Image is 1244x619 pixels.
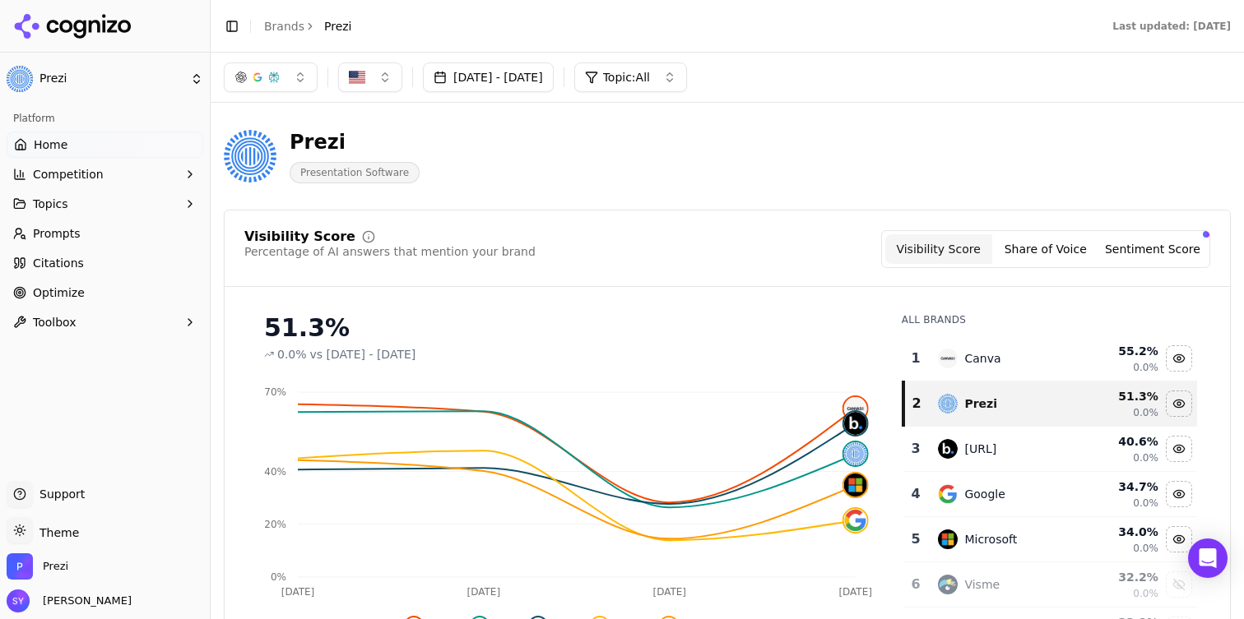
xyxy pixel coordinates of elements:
[33,314,77,330] span: Toolbox
[964,350,1000,367] div: Canva
[7,309,203,335] button: Toolbox
[7,191,203,217] button: Topics
[902,313,1197,326] div: All Brands
[910,349,922,368] div: 1
[324,18,352,35] span: Prezi
[36,594,132,608] span: [PERSON_NAME]
[844,473,867,497] img: microsoft
[349,69,365,85] img: US
[1099,234,1206,264] button: Sentiment Score
[224,130,276,182] img: Prezi
[264,20,304,33] a: Brands
[1166,571,1192,598] button: Show visme data
[992,234,1099,264] button: Share of Voice
[1166,526,1192,552] button: Hide microsoft data
[7,220,203,247] a: Prompts
[938,349,958,368] img: canva
[903,336,1197,381] tr: 1canvaCanva55.2%0.0%Hide canva data
[1166,390,1192,417] button: Hide prezi data
[1133,406,1158,419] span: 0.0%
[7,589,132,612] button: Open user button
[1166,481,1192,507] button: Hide google data
[903,517,1197,562] tr: 5microsoftMicrosoft34.0%0.0%Hide microsoft data
[910,484,922,504] div: 4
[310,346,416,363] span: vs [DATE] - [DATE]
[938,484,958,504] img: google
[264,313,869,343] div: 51.3%
[1166,436,1192,462] button: Hide beautiful.ai data
[7,66,33,92] img: Prezi
[244,243,536,260] div: Percentage of AI answers that mention your brand
[1133,587,1158,600] span: 0.0%
[33,225,81,242] span: Prompts
[903,427,1197,472] tr: 3beautiful.ai[URL]40.6%0.0%Hide beautiful.ai data
[1188,538,1228,578] div: Open Intercom Messenger
[1084,343,1158,359] div: 55.2 %
[1084,388,1158,404] div: 51.3 %
[39,72,183,86] span: Prezi
[264,466,286,478] tspan: 40%
[264,519,286,530] tspan: 20%
[423,62,554,92] button: [DATE] - [DATE]
[1133,497,1158,510] span: 0.0%
[33,166,104,182] span: Competition
[7,553,68,580] button: Open organization switcher
[7,250,203,276] a: Citations
[1166,345,1192,372] button: Hide canva data
[33,526,79,539] span: Theme
[903,562,1197,607] tr: 6vismeVisme32.2%0.0%Show visme data
[844,509,867,532] img: google
[7,553,33,580] img: Prezi
[33,255,84,271] span: Citations
[964,531,1017,547] div: Microsoft
[290,162,420,183] span: Presentation Software
[1133,451,1158,464] span: 0.0%
[264,386,286,398] tspan: 70%
[1112,20,1231,33] div: Last updated: [DATE]
[244,230,355,243] div: Visibility Score
[290,129,420,155] div: Prezi
[603,69,650,85] span: Topic: All
[964,486,1005,502] div: Google
[844,412,867,435] img: beautiful.ai
[7,105,203,132] div: Platform
[7,132,203,158] a: Home
[903,472,1197,517] tr: 4googleGoogle34.7%0.0%Hide google data
[33,486,85,502] span: Support
[1084,569,1158,585] div: 32.2 %
[910,439,922,459] div: 3
[33,284,85,301] span: Optimize
[1084,478,1158,495] div: 34.7 %
[910,529,922,549] div: 5
[7,589,30,612] img: Stephanie Yu
[1084,433,1158,450] div: 40.6 %
[838,586,872,598] tspan: [DATE]
[271,571,286,583] tspan: 0%
[467,586,501,598] tspan: [DATE]
[281,586,315,598] tspan: [DATE]
[885,234,992,264] button: Visibility Score
[1084,524,1158,540] div: 34.0 %
[844,397,867,420] img: canva
[1133,542,1158,555] span: 0.0%
[43,559,68,574] span: Prezi
[964,576,1000,593] div: Visme
[844,442,867,465] img: prezi
[964,395,997,412] div: Prezi
[653,586,687,598] tspan: [DATE]
[903,381,1197,427] tr: 2preziPrezi51.3%0.0%Hide prezi data
[264,18,352,35] nav: breadcrumb
[33,196,68,212] span: Topics
[938,529,958,549] img: microsoft
[7,279,203,306] a: Optimize
[7,161,203,187] button: Competition
[938,394,958,413] img: prezi
[938,575,958,594] img: visme
[1133,361,1158,374] span: 0.0%
[938,439,958,459] img: beautiful.ai
[912,394,922,413] div: 2
[34,136,67,153] span: Home
[964,441,996,457] div: [URL]
[910,575,922,594] div: 6
[277,346,307,363] span: 0.0%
